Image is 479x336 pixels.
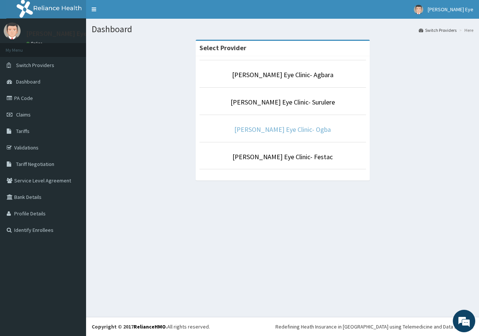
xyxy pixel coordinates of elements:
[16,128,30,134] span: Tariffs
[16,78,40,85] span: Dashboard
[232,152,333,161] a: [PERSON_NAME] Eye Clinic- Festac
[457,27,473,33] li: Here
[4,22,21,39] img: User Image
[428,6,473,13] span: [PERSON_NAME] Eye
[275,323,473,330] div: Redefining Heath Insurance in [GEOGRAPHIC_DATA] using Telemedicine and Data Science!
[16,111,31,118] span: Claims
[134,323,166,330] a: RelianceHMO
[16,161,54,167] span: Tariff Negotiation
[92,24,473,34] h1: Dashboard
[16,62,54,69] span: Switch Providers
[92,323,167,330] strong: Copyright © 2017 .
[199,43,246,52] strong: Select Provider
[234,125,331,134] a: [PERSON_NAME] Eye Clinic- Ogba
[414,5,423,14] img: User Image
[26,30,87,37] p: [PERSON_NAME] Eye
[419,27,457,33] a: Switch Providers
[232,70,333,79] a: [PERSON_NAME] Eye Clinic- Agbara
[26,41,44,46] a: Online
[231,98,335,106] a: [PERSON_NAME] Eye Clinic- Surulere
[86,317,479,336] footer: All rights reserved.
